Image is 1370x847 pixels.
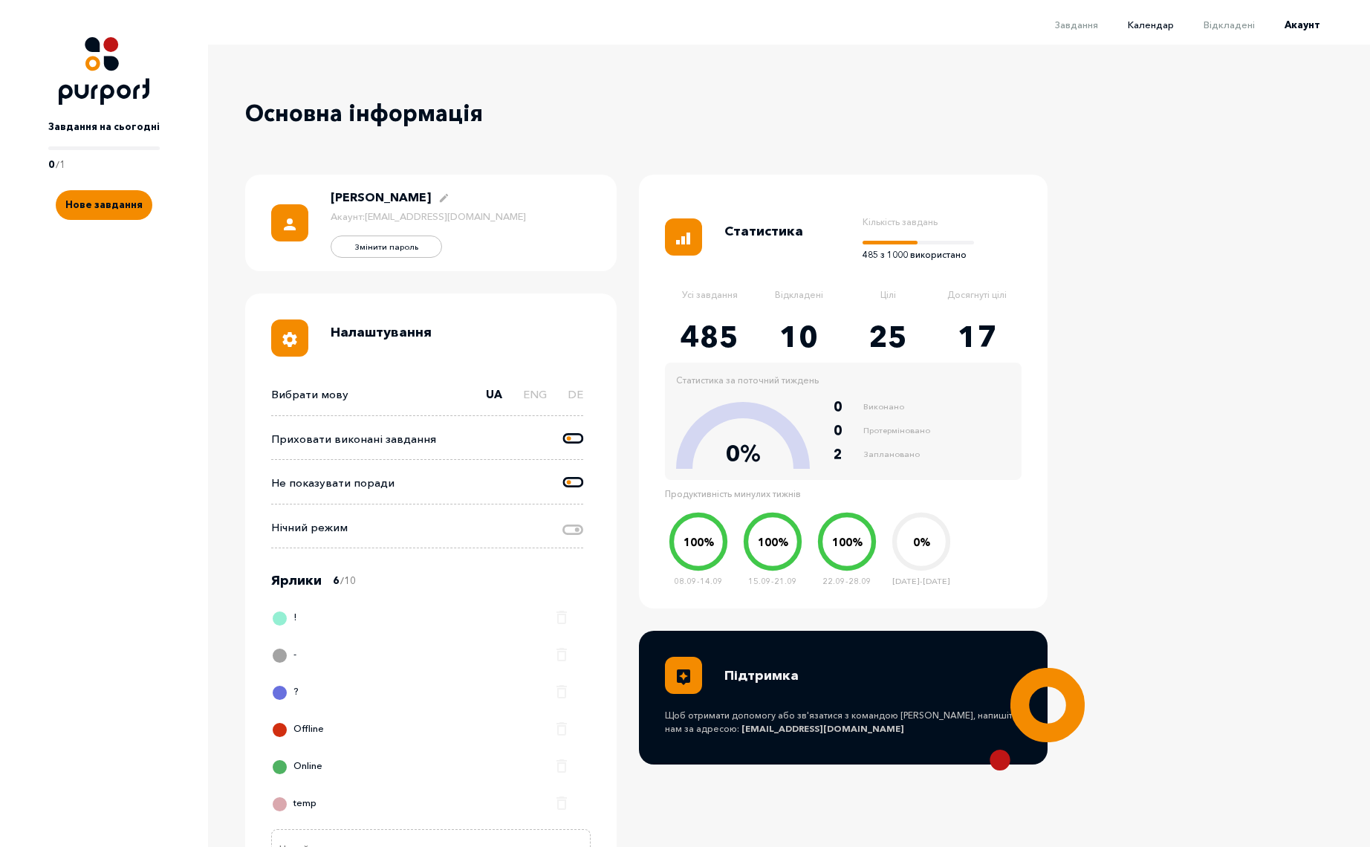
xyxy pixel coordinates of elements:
[548,606,565,623] button: Delete label
[271,431,436,448] p: Приховати виконані завдання
[56,158,59,172] p: /
[1174,19,1255,30] a: Відкладені
[56,190,152,220] button: Create new task
[832,536,863,549] text: 100 %
[665,575,732,588] p: 08.09-14.09
[932,288,1022,318] p: Досягнуті цілі
[548,718,565,734] button: Delete label
[1055,19,1098,30] span: Завдання
[863,424,930,437] span: Протерміновано
[548,792,565,808] button: Delete label
[568,386,583,415] label: DE
[1204,19,1255,30] span: Відкладені
[1255,19,1320,30] a: Акаунт
[271,519,348,536] p: Нічний режим
[706,437,780,470] p: 0 %
[275,792,316,822] div: temp
[548,643,565,660] button: Delete label
[932,314,1022,359] p: 17
[271,475,395,492] p: Не показувати поради
[684,536,714,549] text: 100 %
[523,386,547,415] label: ENG
[754,288,843,318] p: Відкладені
[340,574,356,588] p: / 10
[548,755,565,771] button: Delete label
[56,172,152,220] a: Create new task
[331,210,526,224] p: Акаунт : [EMAIL_ADDRESS][DOMAIN_NAME]
[48,120,160,134] p: Завдання на сьогодні
[676,374,819,387] p: Статистика за поточний тиждень
[665,288,754,318] p: Усі завдання
[486,386,502,415] label: UA
[739,575,806,588] p: 15.09-21.09
[913,536,930,549] text: 0 %
[665,314,754,359] p: 485
[834,397,860,417] div: 0
[548,681,565,697] button: Delete label
[65,198,143,210] span: Нове завдання
[754,314,843,359] p: 10
[1025,19,1098,30] a: Завдання
[1285,19,1320,30] span: Акаунт
[863,248,974,262] p: 485 з 1000 використано
[48,158,54,172] p: 0
[275,643,296,673] div: -
[331,236,442,258] button: Edit password
[271,386,348,403] p: Вибрати мову
[834,444,860,464] div: 2
[863,448,920,461] span: Заплановано
[863,400,904,413] span: Виконано
[888,575,955,588] p: [DATE]-[DATE]
[275,606,297,636] div: !
[1098,19,1174,30] a: Календар
[59,37,149,105] img: Logo icon
[834,421,860,441] div: 0
[724,221,803,241] p: Статистика
[665,709,1022,736] b: Щоб отримати допомогу або зв'язатися з командою [PERSON_NAME], напишіть нам за адресою :
[48,105,160,172] a: Завдання на сьогодні0/1
[275,681,299,710] div: ?
[331,188,431,206] p: [PERSON_NAME]
[724,666,799,686] p: Підтримка
[843,314,932,359] p: 25
[863,215,974,229] p: Кількість завдань
[245,97,542,130] p: Основна інформація
[275,718,324,747] div: Offline
[843,288,932,318] p: Цілі
[758,536,788,549] text: 100 %
[333,574,339,600] p: 6
[814,575,880,588] p: 22.09-28.09
[665,487,962,501] p: Продуктивність минулих тижнів
[331,322,432,343] p: Налаштування
[1128,19,1174,30] span: Календар
[275,755,322,785] div: Online
[59,158,65,172] p: 1
[271,571,322,591] p: Ярлики
[741,723,904,734] a: [EMAIL_ADDRESS][DOMAIN_NAME]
